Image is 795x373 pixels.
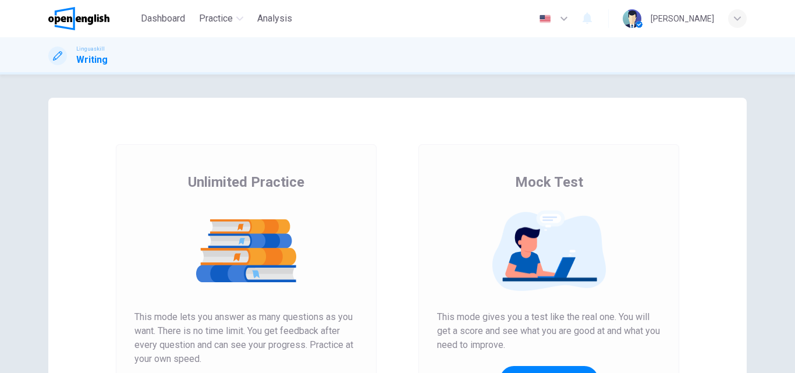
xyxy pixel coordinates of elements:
span: This mode lets you answer as many questions as you want. There is no time limit. You get feedback... [134,310,358,366]
span: Dashboard [141,12,185,26]
span: Analysis [257,12,292,26]
span: Practice [199,12,233,26]
div: [PERSON_NAME] [651,12,714,26]
span: This mode gives you a test like the real one. You will get a score and see what you are good at a... [437,310,661,352]
span: Linguaskill [76,45,105,53]
button: Practice [194,8,248,29]
img: en [538,15,552,23]
a: OpenEnglish logo [48,7,136,30]
button: Dashboard [136,8,190,29]
span: Mock Test [515,173,583,191]
span: Unlimited Practice [188,173,304,191]
button: Analysis [253,8,297,29]
img: OpenEnglish logo [48,7,109,30]
h1: Writing [76,53,108,67]
img: Profile picture [623,9,641,28]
